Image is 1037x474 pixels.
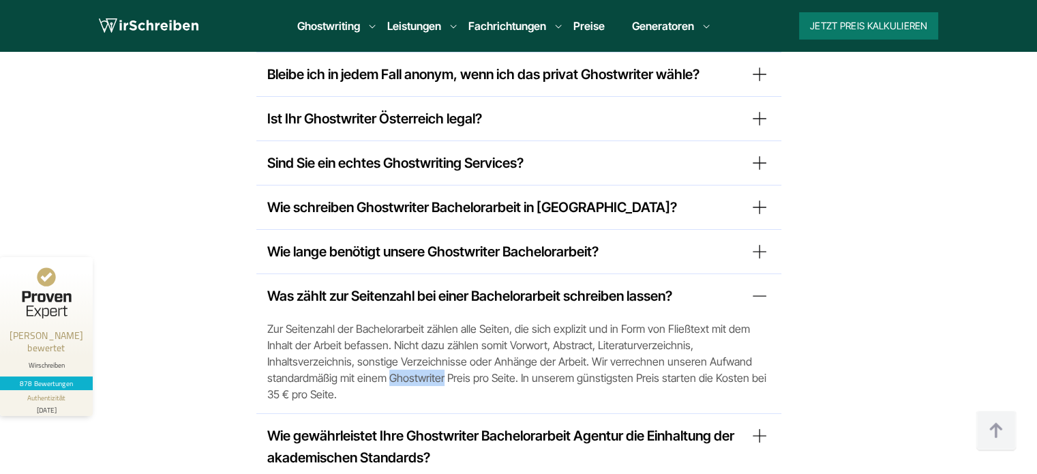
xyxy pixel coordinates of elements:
a: Leistungen [387,18,441,34]
summary: Sind Sie ein echtes Ghostwriting Services? [267,152,770,174]
button: Jetzt Preis kalkulieren [799,12,938,40]
img: logo wirschreiben [99,16,198,36]
img: button top [976,411,1017,451]
summary: Bleibe ich in jedem Fall anonym, wenn ich das privat Ghostwriter wähle? [267,63,770,85]
summary: Wie gewährleistet Ihre Ghostwriter Bachelorarbeit Agentur die Einhaltung der akademischen Standards? [267,425,770,469]
a: Generatoren [632,18,694,34]
summary: Wie schreiben Ghostwriter Bachelorarbeit in [GEOGRAPHIC_DATA]? [267,196,770,218]
summary: Was zählt zur Seitenzahl bei einer Bachelorarbeit schreiben lassen? [267,285,770,307]
summary: Wie lange benötigt unsere Ghostwriter Bachelorarbeit? [267,241,770,263]
div: Authentizität [27,393,66,403]
div: [DATE] [5,403,87,413]
a: Preise [573,19,605,33]
span: Zur Seitenzahl der Bachelorarbeit zählen alle Seiten, die sich explizit und in Form von Fließtext... [267,321,770,402]
div: Wirschreiben [5,361,87,370]
a: Ghostwriting [297,18,360,34]
summary: Ist Ihr Ghostwriter Österreich legal? [267,108,770,130]
a: Fachrichtungen [468,18,546,34]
